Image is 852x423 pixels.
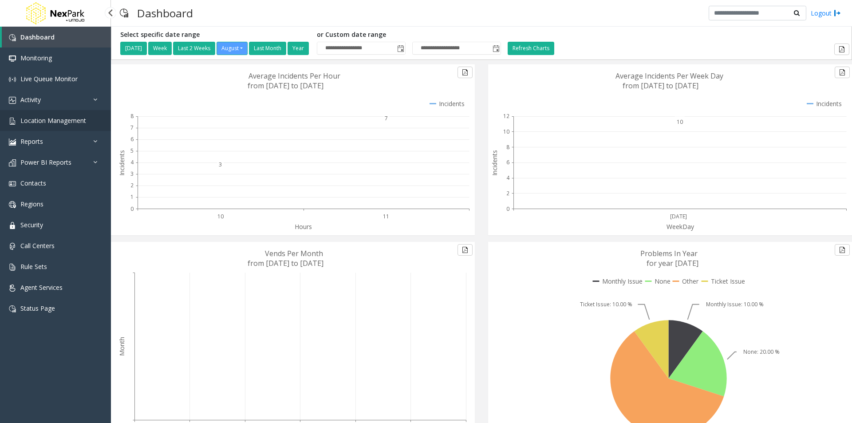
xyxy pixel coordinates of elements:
img: pageIcon [120,2,128,24]
text: [DATE] [670,213,687,220]
img: 'icon' [9,222,16,229]
button: Export to pdf [835,244,850,256]
span: Location Management [20,116,86,125]
text: 3 [130,170,134,178]
span: Dashboard [20,33,55,41]
text: from [DATE] to [DATE] [248,81,323,91]
text: 0 [130,205,134,213]
text: Incidents [490,150,499,176]
text: from [DATE] to [DATE] [623,81,698,91]
a: Dashboard [2,27,111,47]
text: Monthly Issue: 10.00 % [706,300,764,308]
span: Power BI Reports [20,158,71,166]
text: 2 [130,182,134,189]
button: [DATE] [120,42,147,55]
span: Reports [20,137,43,146]
text: 6 [130,135,134,143]
text: 2 [506,190,509,197]
text: Month [118,337,126,356]
button: Export to pdf [835,67,850,78]
button: Export to pdf [834,43,849,55]
text: WeekDay [667,222,694,231]
img: 'icon' [9,118,16,125]
text: for year [DATE] [647,258,698,268]
text: 7 [385,115,388,122]
button: Export to pdf [458,244,473,256]
button: Year [288,42,309,55]
text: 4 [506,174,510,182]
img: 'icon' [9,305,16,312]
span: Contacts [20,179,46,187]
h3: Dashboard [133,2,197,24]
text: None: 20.00 % [743,348,780,356]
text: 3 [219,161,222,168]
text: 11 [383,213,389,220]
span: Status Page [20,304,55,312]
text: Average Incidents Per Week Day [615,71,723,81]
span: Rule Sets [20,262,47,271]
text: Ticket Issue: 10.00 % [580,300,632,308]
text: 8 [506,143,509,151]
text: 10 [677,118,683,126]
span: Monitoring [20,54,52,62]
text: from [DATE] to [DATE] [248,258,323,268]
button: Week [148,42,172,55]
text: Hours [295,222,312,231]
text: Incidents [118,150,126,176]
img: logout [834,8,841,18]
span: Regions [20,200,43,208]
text: 4 [130,158,134,166]
span: Toggle popup [491,42,501,55]
text: Vends Per Month [265,249,323,258]
text: 12 [503,112,509,120]
span: Agent Services [20,283,63,292]
img: 'icon' [9,180,16,187]
button: Refresh Charts [508,42,554,55]
a: Logout [811,8,841,18]
img: 'icon' [9,55,16,62]
span: Call Centers [20,241,55,250]
text: 10 [503,128,509,135]
h5: or Custom date range [317,31,501,39]
text: 10 [217,213,224,220]
img: 'icon' [9,264,16,271]
span: Live Queue Monitor [20,75,78,83]
text: Problems In Year [640,249,698,258]
img: 'icon' [9,138,16,146]
button: Last 2 Weeks [173,42,215,55]
span: Activity [20,95,41,104]
text: 7 [130,124,134,131]
img: 'icon' [9,76,16,83]
img: 'icon' [9,159,16,166]
button: Last Month [249,42,286,55]
button: Export to pdf [458,67,473,78]
text: 1 [130,193,134,201]
img: 'icon' [9,34,16,41]
text: 5 [130,147,134,154]
span: Toggle popup [395,42,405,55]
img: 'icon' [9,97,16,104]
text: 8 [130,112,134,120]
img: 'icon' [9,285,16,292]
img: 'icon' [9,243,16,250]
text: 6 [506,158,509,166]
button: August [217,42,248,55]
span: Security [20,221,43,229]
text: 0 [506,205,509,213]
img: 'icon' [9,201,16,208]
h5: Select specific date range [120,31,310,39]
text: Average Incidents Per Hour [248,71,340,81]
